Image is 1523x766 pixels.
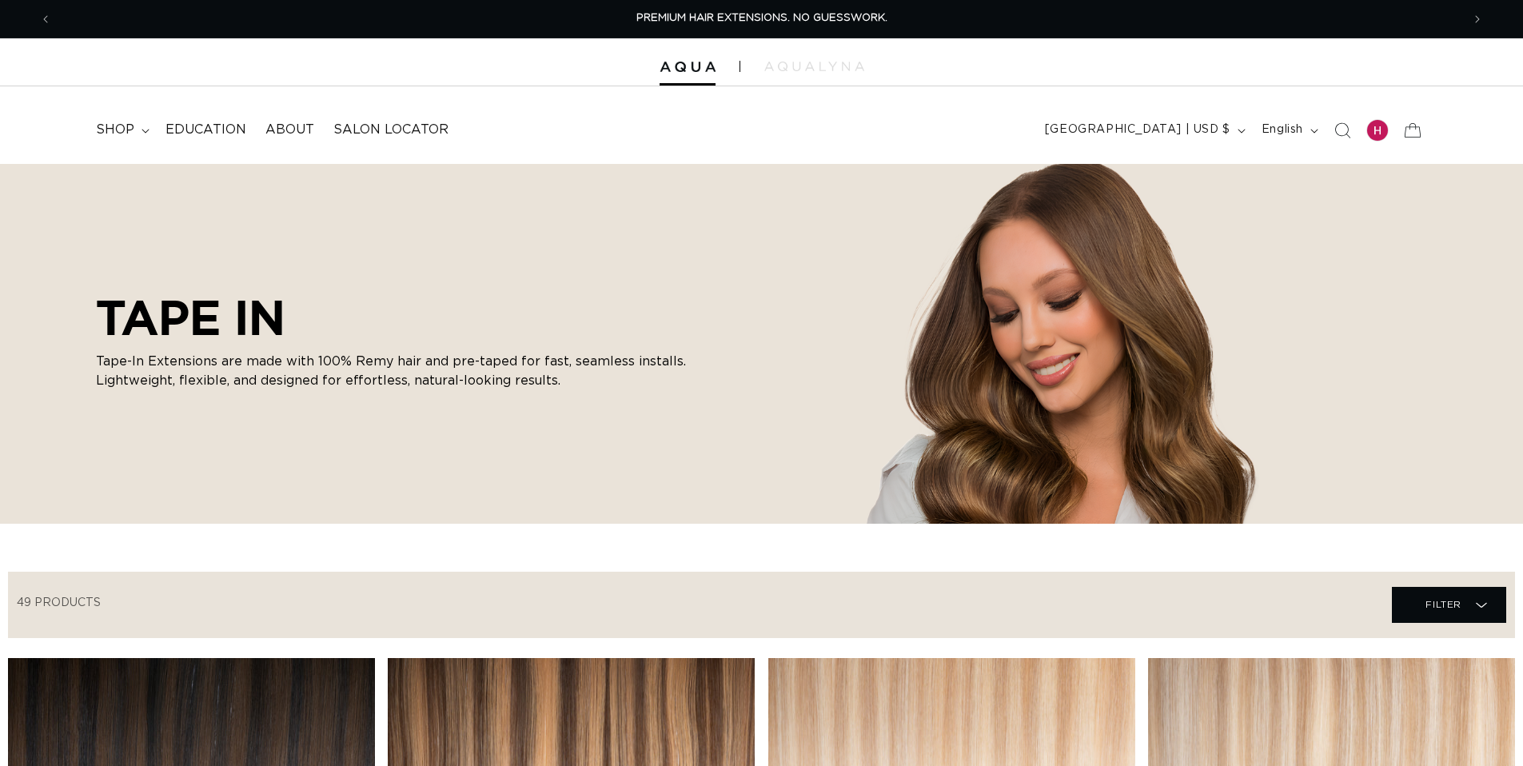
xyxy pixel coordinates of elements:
[1392,587,1506,623] summary: Filter
[1045,122,1230,138] span: [GEOGRAPHIC_DATA] | USD $
[636,13,887,23] span: PREMIUM HAIR EXTENSIONS. NO GUESSWORK.
[165,122,246,138] span: Education
[86,112,156,148] summary: shop
[324,112,458,148] a: Salon Locator
[1035,115,1252,146] button: [GEOGRAPHIC_DATA] | USD $
[17,597,101,608] span: 49 products
[156,112,256,148] a: Education
[96,352,704,390] p: Tape-In Extensions are made with 100% Remy hair and pre-taped for fast, seamless installs. Lightw...
[28,4,63,34] button: Previous announcement
[256,112,324,148] a: About
[1425,589,1461,620] span: Filter
[1325,113,1360,148] summary: Search
[764,62,864,71] img: aqualyna.com
[660,62,716,73] img: Aqua Hair Extensions
[96,122,134,138] span: shop
[265,122,314,138] span: About
[1262,122,1303,138] span: English
[96,289,704,345] h2: TAPE IN
[1460,4,1495,34] button: Next announcement
[333,122,449,138] span: Salon Locator
[1252,115,1325,146] button: English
